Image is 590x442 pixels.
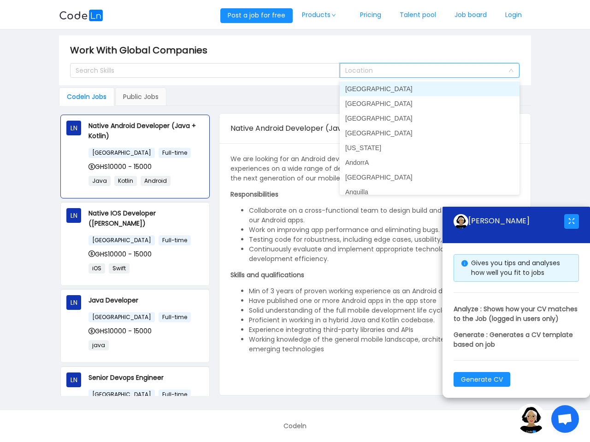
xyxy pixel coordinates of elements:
[114,176,137,186] span: Kotlin
[564,214,579,229] button: icon: fullscreen
[88,328,95,334] i: icon: dollar
[88,312,155,322] span: [GEOGRAPHIC_DATA]
[70,43,213,58] span: Work With Global Companies
[340,185,519,199] li: Anguilla
[249,235,519,244] li: Testing code for robustness, including edge cases, usability, and general reliability.
[141,176,171,186] span: Android
[340,170,519,185] li: [GEOGRAPHIC_DATA]
[249,335,519,354] li: Working knowledge of the general mobile landscape, architectures, trends, and emerging technologies
[115,87,166,106] div: Public Jobs
[331,13,336,17] i: icon: down
[249,286,519,296] li: Min of 3 years of proven working experience as an Android developer
[159,390,191,400] span: Full-time
[340,81,519,96] li: [GEOGRAPHIC_DATA]
[88,250,152,259] span: GHS10000 - 15000
[71,372,77,387] span: LN
[71,295,77,310] span: LN
[249,225,519,235] li: Work on improving app performance and eliminating bugs.
[76,66,326,75] div: Search Skills
[88,390,155,400] span: [GEOGRAPHIC_DATA]
[340,126,519,140] li: [GEOGRAPHIC_DATA]
[454,330,579,349] p: Generate : Generates a CV template based on job
[88,295,204,305] p: Java Developer
[88,250,95,257] i: icon: dollar
[249,206,519,225] li: Collaborate on a cross-functional team to design build and ship new features for our Android apps.
[454,304,579,324] p: Analyze : Shows how your CV matches to the Job (logged in users only)
[71,121,77,135] span: LN
[88,121,204,141] p: Native Android Developer (Java + Kotlin)
[88,326,152,336] span: GHS10000 - 15000
[88,148,155,158] span: [GEOGRAPHIC_DATA]
[340,140,519,155] li: [US_STATE]
[220,11,293,20] a: Post a job for free
[249,244,519,264] li: Continuously evaluate and implement appropriate technologies to maximize development efficiency.
[88,208,204,228] p: Native IOS Developer ([PERSON_NAME])
[71,208,77,223] span: LN
[59,10,103,21] img: logobg.f302741d.svg
[508,68,514,74] i: icon: down
[159,312,191,322] span: Full-time
[159,148,191,158] span: Full-time
[230,190,278,199] strong: Responsibilities
[88,176,111,186] span: Java
[88,235,155,245] span: [GEOGRAPHIC_DATA]
[551,405,579,433] a: Open chat
[88,340,109,350] span: java
[249,296,519,306] li: Have published one or more Android apps in the app store
[230,270,304,279] strong: Skills and qualifications
[230,123,378,134] span: Native Android Developer (Java + Kotlin)
[88,372,204,383] p: Senior Devops Engineer
[461,260,468,267] i: icon: info-circle
[454,214,564,229] div: [PERSON_NAME]
[249,325,519,335] li: Experience integrating third-party libraries and APIs
[340,155,519,170] li: AndorrA
[88,163,95,170] i: icon: dollar
[454,214,468,229] img: ground.ddcf5dcf.png
[516,404,546,433] img: ground.ddcf5dcf.png
[340,111,519,126] li: [GEOGRAPHIC_DATA]
[109,263,130,273] span: Swift
[220,8,293,23] button: Post a job for free
[471,258,560,277] span: Gives you tips and analyses how well you fit to jobs
[88,162,152,171] span: GHS10000 - 15000
[249,315,519,325] li: Proficient in working in a hybrid Java and Kotlin codebase.
[249,306,519,315] li: Solid understanding of the full mobile development life cycle
[454,372,510,387] button: Generate CV
[59,87,114,106] div: Codeln Jobs
[340,96,519,111] li: [GEOGRAPHIC_DATA]
[88,263,105,273] span: iOS
[230,154,519,183] p: We are looking for an Android developer passionate about creating thoughtful mobile experiences o...
[159,235,191,245] span: Full-time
